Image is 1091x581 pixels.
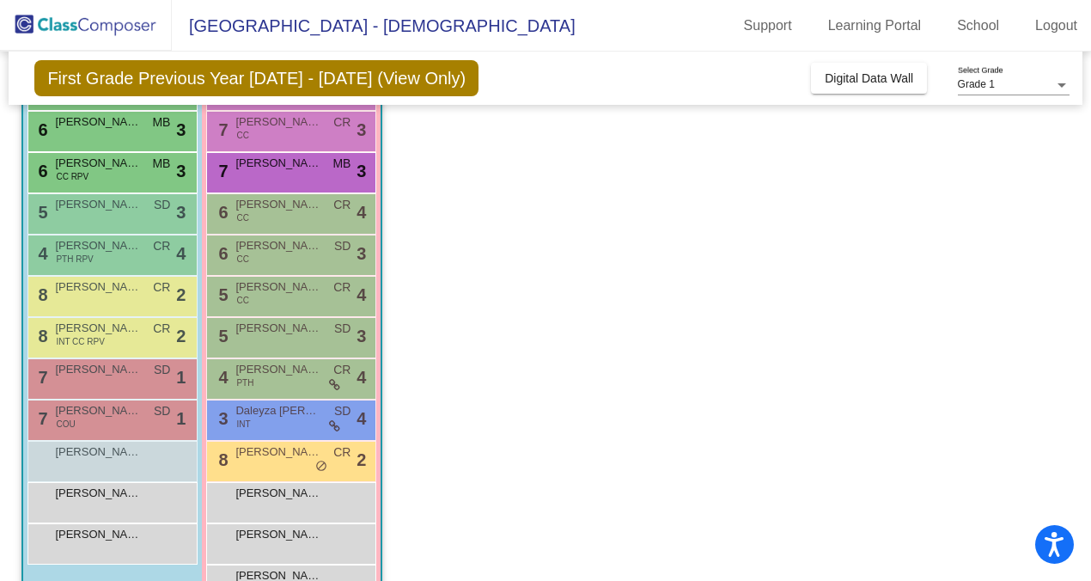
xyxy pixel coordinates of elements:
[357,323,366,349] span: 3
[958,78,995,90] span: Grade 1
[214,409,228,428] span: 3
[357,447,366,473] span: 2
[333,113,350,131] span: CR
[34,327,47,346] span: 8
[357,406,366,431] span: 4
[811,63,927,94] button: Digital Data Wall
[235,113,321,131] span: [PERSON_NAME]
[176,117,186,143] span: 3
[214,244,228,263] span: 6
[152,113,170,131] span: MB
[56,253,93,266] span: PTH RPV
[34,244,47,263] span: 4
[34,203,47,222] span: 5
[34,162,47,180] span: 6
[334,320,350,338] span: SD
[236,418,250,431] span: INT
[235,155,321,172] span: [PERSON_NAME]
[55,526,141,543] span: [PERSON_NAME]
[236,129,248,142] span: CC
[235,443,321,461] span: [PERSON_NAME]
[176,282,186,308] span: 2
[154,196,170,214] span: SD
[55,443,141,461] span: [PERSON_NAME]
[152,155,170,173] span: MB
[235,196,321,213] span: [PERSON_NAME]
[55,402,141,419] span: [PERSON_NAME]
[235,361,321,378] span: [PERSON_NAME]
[55,278,141,296] span: [PERSON_NAME]
[55,113,141,131] span: [PERSON_NAME]
[236,211,248,224] span: CC
[214,285,228,304] span: 5
[357,117,366,143] span: 3
[214,368,228,387] span: 4
[153,320,170,338] span: CR
[236,376,253,389] span: PTH
[214,450,228,469] span: 8
[34,285,47,304] span: 8
[55,320,141,337] span: [PERSON_NAME]
[315,460,327,474] span: do_not_disturb_alt
[154,361,170,379] span: SD
[825,71,913,85] span: Digital Data Wall
[235,402,321,419] span: Daleyza [PERSON_NAME]
[34,120,47,139] span: 6
[333,278,350,297] span: CR
[55,237,141,254] span: [PERSON_NAME]
[56,335,105,348] span: INT CC RPV
[34,368,47,387] span: 7
[214,162,228,180] span: 7
[176,364,186,390] span: 1
[34,60,478,96] span: First Grade Previous Year [DATE] - [DATE] (View Only)
[55,155,141,172] span: [PERSON_NAME]
[235,485,321,502] span: [PERSON_NAME]
[214,327,228,346] span: 5
[214,120,228,139] span: 7
[334,237,350,255] span: SD
[943,12,1013,40] a: School
[214,203,228,222] span: 6
[235,320,321,337] span: [PERSON_NAME]
[236,253,248,266] span: CC
[176,199,186,225] span: 3
[176,241,186,266] span: 4
[357,199,366,225] span: 4
[235,237,321,254] span: [PERSON_NAME]
[56,418,75,431] span: COU
[55,485,141,502] span: [PERSON_NAME]
[153,278,170,297] span: CR
[176,323,186,349] span: 2
[357,364,366,390] span: 4
[1021,12,1091,40] a: Logout
[176,158,186,184] span: 3
[55,361,141,378] span: [PERSON_NAME]
[333,196,350,214] span: CR
[153,237,170,255] span: CR
[814,12,936,40] a: Learning Portal
[332,155,350,173] span: MB
[236,294,248,307] span: CC
[357,241,366,266] span: 3
[34,409,47,428] span: 7
[333,361,350,379] span: CR
[176,406,186,431] span: 1
[333,443,350,462] span: CR
[357,282,366,308] span: 4
[334,402,350,420] span: SD
[172,12,576,40] span: [GEOGRAPHIC_DATA] - [DEMOGRAPHIC_DATA]
[56,170,88,183] span: CC RPV
[55,196,141,213] span: [PERSON_NAME]
[154,402,170,420] span: SD
[357,158,366,184] span: 3
[730,12,806,40] a: Support
[235,278,321,296] span: [PERSON_NAME]
[235,526,321,543] span: [PERSON_NAME]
